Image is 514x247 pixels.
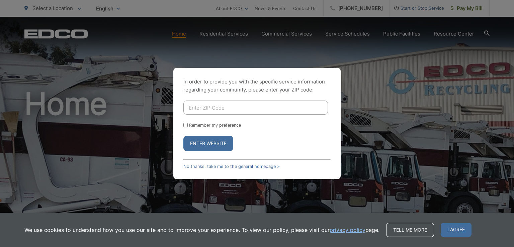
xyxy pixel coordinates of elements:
label: Remember my preference [189,123,241,128]
p: In order to provide you with the specific service information regarding your community, please en... [183,78,331,94]
a: privacy policy [330,226,365,234]
a: Tell me more [386,223,434,237]
button: Enter Website [183,136,233,151]
span: I agree [441,223,472,237]
a: No thanks, take me to the general homepage > [183,164,280,169]
p: We use cookies to understand how you use our site and to improve your experience. To view our pol... [24,226,379,234]
input: Enter ZIP Code [183,101,328,115]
